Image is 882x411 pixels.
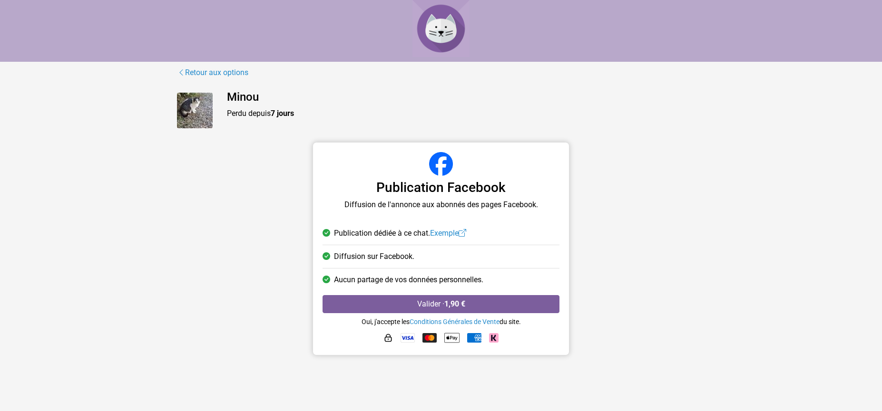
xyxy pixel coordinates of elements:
[444,299,465,308] strong: 1,90 €
[323,180,559,196] h3: Publication Facebook
[177,67,249,79] a: Retour aux options
[227,90,705,104] h4: Minou
[422,333,437,343] img: Mastercard
[444,330,460,345] img: Apple Pay
[489,333,499,343] img: Klarna
[401,333,415,343] img: Visa
[430,229,466,238] a: Exemple
[410,318,500,325] a: Conditions Générales de Vente
[383,333,393,343] img: HTTPS : paiement sécurisé
[334,251,414,262] span: Diffusion sur Facebook.
[467,333,481,343] img: American Express
[334,228,466,239] span: Publication dédiée à ce chat.
[227,108,705,119] p: Perdu depuis
[362,318,521,325] small: Oui, j'accepte les du site.
[334,274,483,286] span: Aucun partage de vos données personnelles.
[323,199,559,210] p: Diffusion de l'annonce aux abonnés des pages Facebook.
[323,295,559,313] button: Valider ·1,90 €
[271,109,294,118] strong: 7 jours
[429,152,453,176] img: Facebook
